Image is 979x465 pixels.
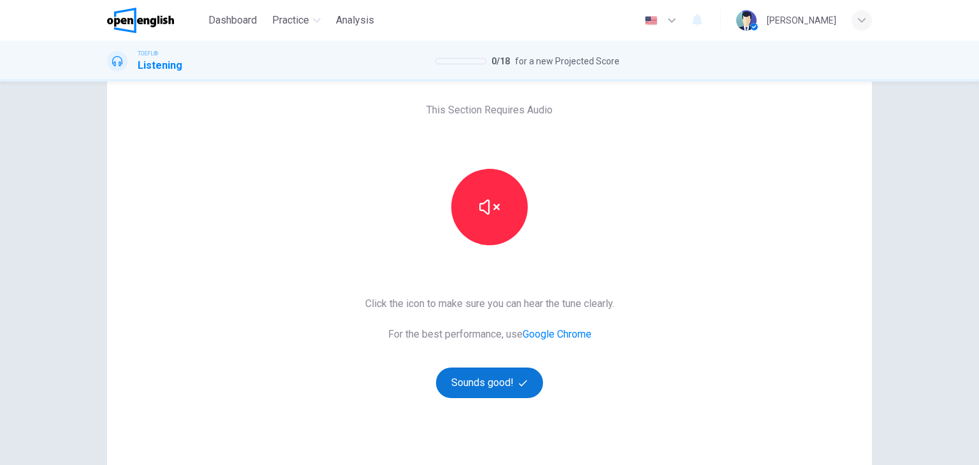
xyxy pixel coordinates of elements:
span: Click the icon to make sure you can hear the tune clearly. [365,296,614,311]
button: Sounds good! [436,368,543,398]
h1: Listening [138,58,182,73]
a: Google Chrome [523,328,591,340]
span: TOEFL® [138,49,158,58]
span: For the best performance, use [365,327,614,342]
img: OpenEnglish logo [107,8,174,33]
span: This Section Requires Audio [426,103,553,118]
a: OpenEnglish logo [107,8,203,33]
span: Practice [272,13,309,28]
img: Profile picture [736,10,757,31]
button: Analysis [331,9,379,32]
button: Dashboard [203,9,262,32]
span: 0 / 18 [491,54,510,69]
span: for a new Projected Score [515,54,620,69]
span: Dashboard [208,13,257,28]
span: Analysis [336,13,374,28]
div: [PERSON_NAME] [767,13,836,28]
img: en [643,16,659,25]
button: Practice [267,9,326,32]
